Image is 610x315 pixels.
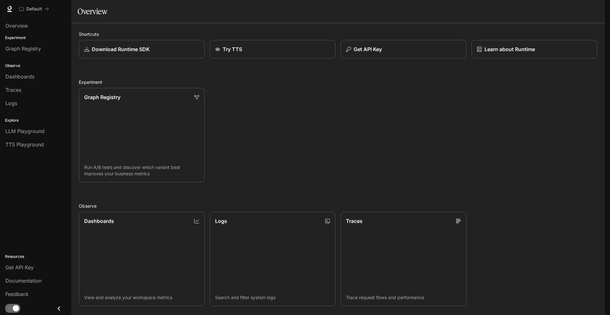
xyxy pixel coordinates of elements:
[210,212,335,306] a: LogsSearch and filter system logs
[79,79,597,85] h2: Experiment
[215,217,227,225] p: Logs
[346,294,461,301] p: Trace request flows and performance
[341,212,466,306] a: TracesTrace request flows and performance
[84,217,114,225] p: Dashboards
[92,45,150,53] p: Download Runtime SDK
[79,40,205,58] a: Download Runtime SDK
[79,203,597,209] h2: Observe
[210,40,335,58] a: Try TTS
[341,40,466,58] button: Get API Key
[79,31,597,37] h2: Shortcuts
[84,164,199,177] p: Run A/B tests and discover which variant best improves your business metrics
[79,212,205,306] a: DashboardsView and analyze your workspace metrics
[485,45,535,53] p: Learn about Runtime
[17,3,52,15] button: All workspaces
[78,5,107,18] h1: Overview
[471,40,597,58] a: Learn about Runtime
[346,217,363,225] p: Traces
[79,88,205,182] a: Graph RegistryRun A/B tests and discover which variant best improves your business metrics
[215,294,330,301] p: Search and filter system logs
[84,294,199,301] p: View and analyze your workspace metrics
[354,45,382,53] p: Get API Key
[84,93,120,101] p: Graph Registry
[26,6,42,12] p: Default
[223,45,242,53] p: Try TTS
